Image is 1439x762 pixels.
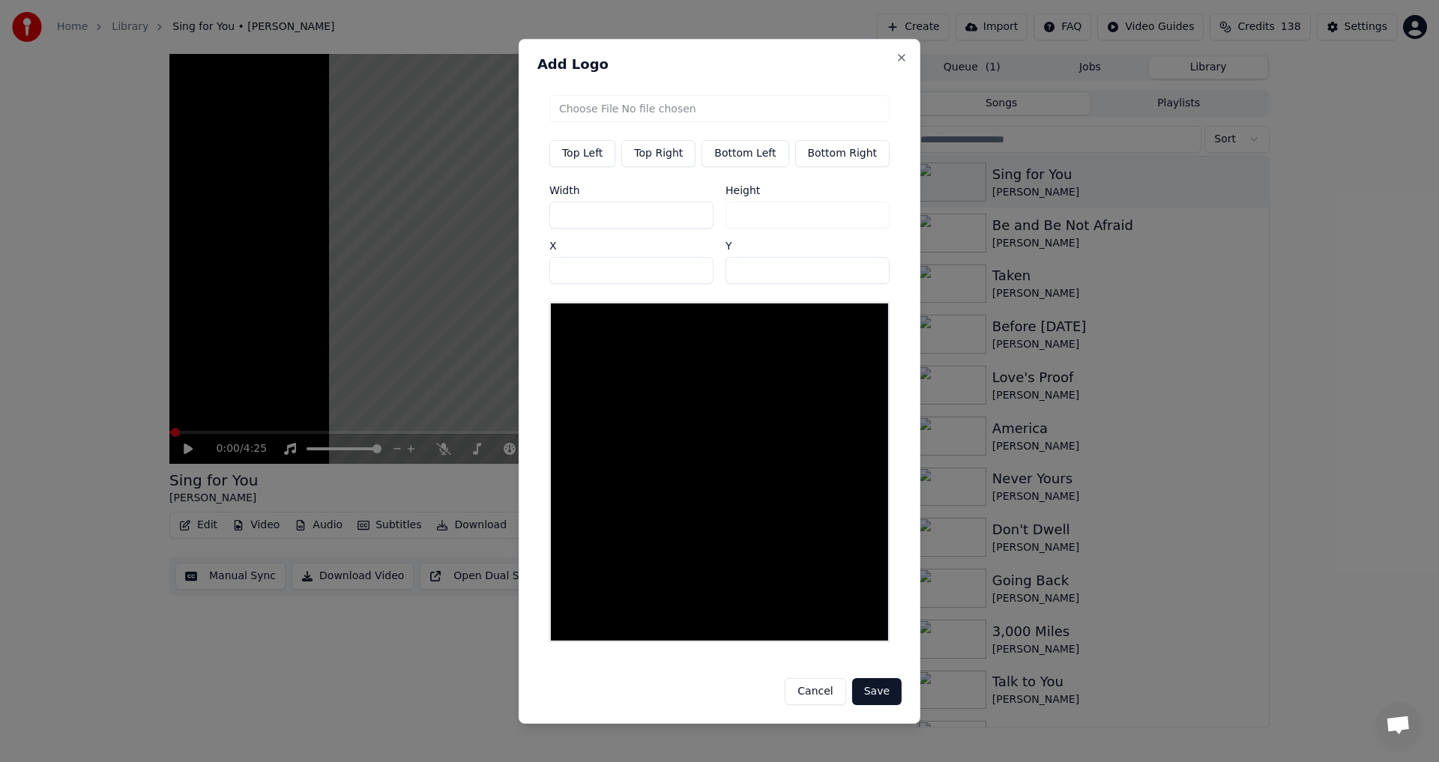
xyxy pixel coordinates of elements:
button: Top Left [549,139,615,166]
label: X [549,240,714,250]
button: Top Right [621,139,696,166]
label: Y [725,240,890,250]
button: Save [852,678,902,705]
button: Bottom Right [794,139,890,166]
button: Cancel [785,678,845,705]
button: Bottom Left [702,139,788,166]
label: Height [725,184,890,195]
h2: Add Logo [537,57,902,70]
label: Width [549,184,714,195]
